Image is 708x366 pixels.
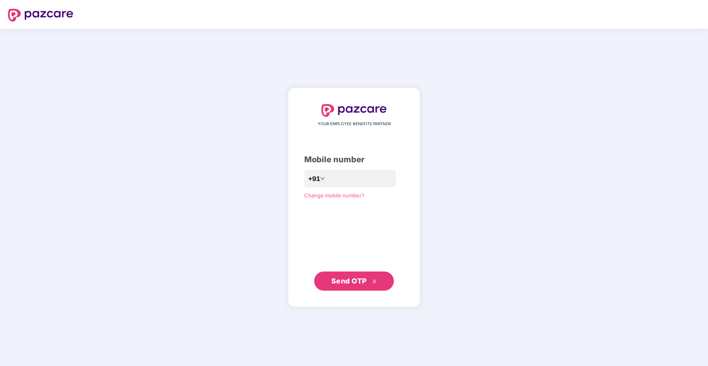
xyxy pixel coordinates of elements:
[320,176,325,181] span: down
[314,272,394,291] button: Send OTPdouble-right
[308,174,320,184] span: +91
[318,121,391,127] span: YOUR EMPLOYEE BENEFITS PARTNER
[331,277,367,285] span: Send OTP
[321,104,387,117] img: logo
[372,279,377,284] span: double-right
[304,153,404,166] div: Mobile number
[304,192,364,199] a: Change mobile number?
[8,9,73,22] img: logo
